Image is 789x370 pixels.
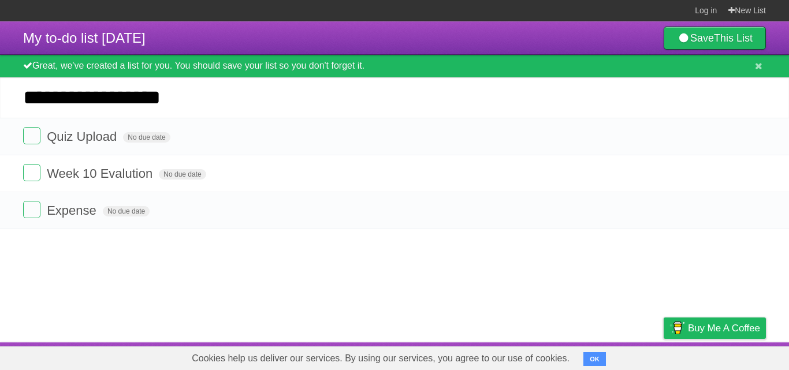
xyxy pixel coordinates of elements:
a: Privacy [649,345,679,367]
img: Buy me a coffee [669,318,685,338]
a: Suggest a feature [693,345,766,367]
label: Done [23,201,40,218]
span: Week 10 Evalution [47,166,155,181]
span: No due date [159,169,206,180]
b: This List [714,32,753,44]
a: SaveThis List [664,27,766,50]
span: No due date [123,132,170,143]
a: Developers [548,345,595,367]
span: Cookies help us deliver our services. By using our services, you agree to our use of cookies. [180,347,581,370]
a: Buy me a coffee [664,317,766,339]
label: Done [23,164,40,181]
span: My to-do list [DATE] [23,30,146,46]
span: Buy me a coffee [688,318,760,338]
a: Terms [609,345,635,367]
span: Expense [47,203,99,218]
span: Quiz Upload [47,129,120,144]
a: About [510,345,534,367]
button: OK [583,352,606,366]
label: Done [23,127,40,144]
span: No due date [103,206,150,216]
